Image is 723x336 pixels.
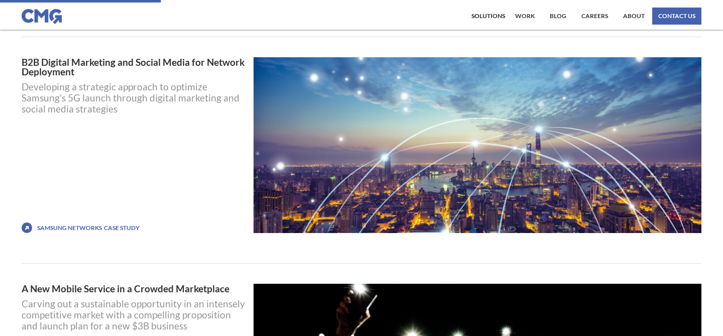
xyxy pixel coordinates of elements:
[621,8,647,25] a: About
[22,284,246,293] a: A New Mobile Service in a Crowded Marketplace
[37,225,102,232] div: Samsung Networks
[471,13,505,19] div: Solutions
[22,298,246,331] div: Carving out a sustainable opportunity in an intensely competitive market with a compelling propos...
[658,13,695,19] div: contact us
[22,57,246,76] a: B2B Digital Marketing and Social Media for Network Deployment
[22,222,32,233] img: icon with arrow pointing up and to the right.
[22,222,246,233] a: icon with arrow pointing up and to the right.Samsung NetworksCase STUDY
[22,9,62,24] img: CMG logo in blue.
[547,8,569,25] a: Blog
[579,8,611,25] a: Careers
[22,81,246,115] div: Developing a strategic approach to optimize Samsung’s 5G launch through digital marketing and soc...
[104,223,140,233] div: Case STUDY
[513,8,537,25] a: work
